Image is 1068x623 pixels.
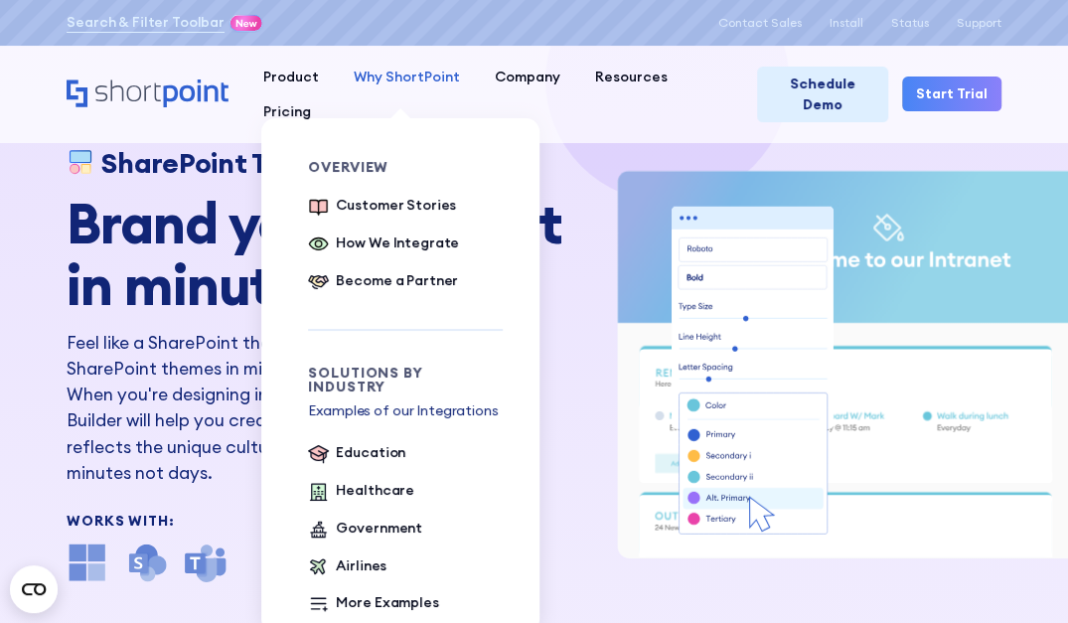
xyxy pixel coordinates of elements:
a: Install [830,16,863,30]
a: Resources [577,60,685,94]
div: Company [495,67,560,87]
img: SharePoint icon [126,542,168,583]
a: Schedule Demo [757,67,888,122]
a: Search & Filter Toolbar [67,12,225,33]
div: Why ShortPoint [354,67,460,87]
a: Why ShortPoint [336,60,477,94]
img: microsoft office icon [67,542,108,583]
a: Airlines [308,555,386,579]
button: Open CMP widget [10,565,58,613]
a: Education [308,442,405,466]
div: Resources [595,67,668,87]
div: Government [336,518,422,539]
strong: Brand your Intranet in minutes [67,188,562,320]
div: Pricing [263,101,311,122]
a: Company [477,60,577,94]
div: Works With: [67,514,588,528]
div: Customer Stories [336,195,456,216]
div: Education [336,442,405,463]
div: Airlines [336,555,386,576]
a: Status [891,16,929,30]
div: Solutions by Industry [308,366,502,393]
p: When you're designing in SharePoint, our Theme Builder will help you create an intranet theme tha... [67,382,498,486]
a: Contact Sales [718,16,802,30]
a: How We Integrate [308,233,459,256]
a: Customer Stories [308,195,456,219]
div: Product [263,67,319,87]
a: Support [957,16,1001,30]
div: Become a Partner [336,270,458,291]
a: More Examples [308,592,438,616]
a: Start Trial [902,77,1001,111]
h1: SharePoint Theme Builder [101,147,441,179]
div: Overview [308,160,502,174]
p: Examples of our Integrations [308,400,502,421]
a: Pricing [245,94,328,129]
iframe: Chat Widget [969,528,1068,623]
a: Government [308,518,422,542]
h2: Feel like a SharePoint theme designer by customizing SharePoint themes in minutes! [67,330,498,383]
div: How We Integrate [336,233,459,253]
a: Product [245,60,336,94]
a: Healthcare [308,480,414,504]
a: Home [67,79,229,109]
div: More Examples [336,592,438,613]
a: Become a Partner [308,270,458,294]
img: microsoft teams icon [185,542,227,583]
div: Healthcare [336,480,414,501]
